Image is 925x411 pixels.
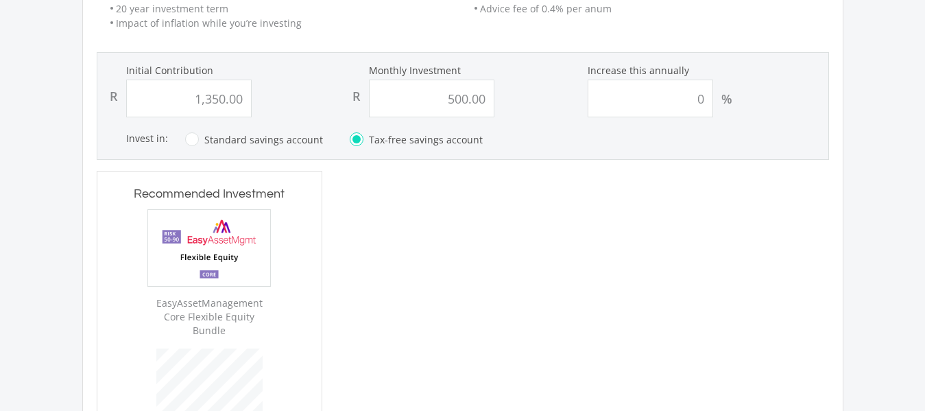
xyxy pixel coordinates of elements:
[101,64,338,77] label: Initial Contribution
[110,88,118,104] div: R
[147,296,271,338] div: EasyAssetManagement Core Flexible Equity Bundle
[350,131,483,148] label: Tax-free savings account
[185,131,323,148] label: Standard savings account
[474,1,829,16] li: Advice fee of 0.4% per anum
[110,185,309,204] h3: Recommended Investment
[344,64,581,77] label: Monthly Investment
[588,64,824,77] label: Increase this annually
[126,131,828,148] div: Invest in:
[148,210,270,285] img: EMPBundle_CEquity.png
[721,91,732,107] div: %
[110,16,465,30] li: Impact of inflation while you’re investing
[352,88,361,104] div: R
[110,1,465,16] li: 20 year investment term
